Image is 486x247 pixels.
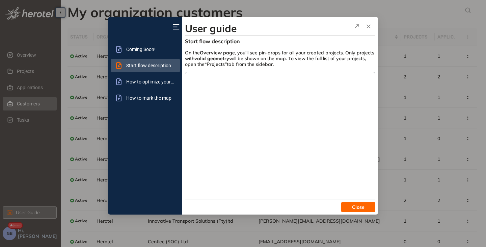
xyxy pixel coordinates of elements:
button: Close [341,202,375,212]
span: How to optimize your project geometry [126,75,174,89]
div: Start flow description [185,38,375,45]
strong: valid geometry [194,55,229,61]
strong: Overview page [200,50,235,56]
strong: “Projects” [205,61,227,67]
span: Start flow description [126,59,174,72]
h3: User guide [185,22,375,34]
span: Close [352,203,364,211]
span: How to mark the map [126,91,174,105]
span: Coming Soon! [126,43,174,56]
p: On the , you'll see pin-drops for all your created projects. Only projects with will be shown on ... [185,50,375,67]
